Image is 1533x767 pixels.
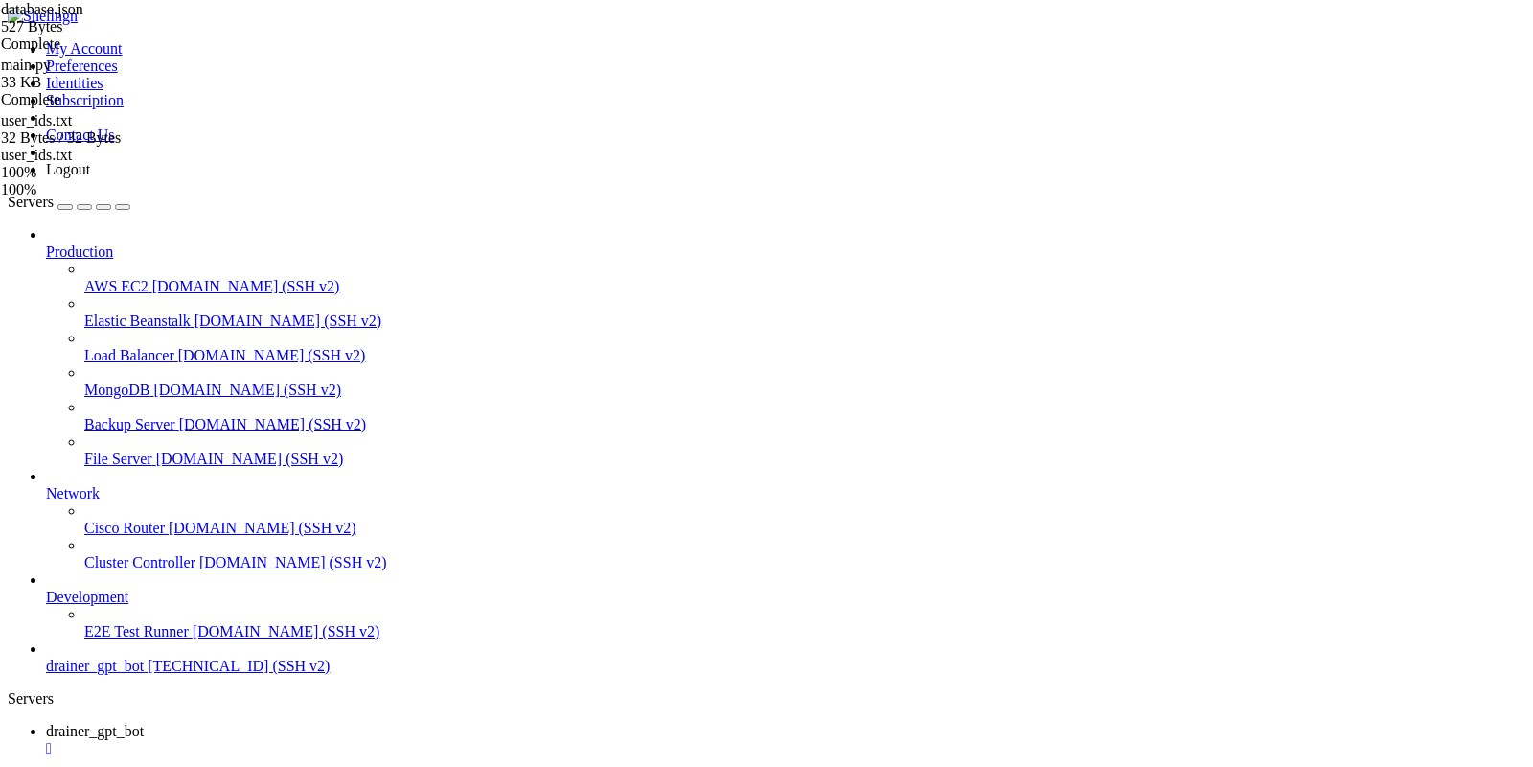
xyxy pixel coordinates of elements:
[1,1,193,35] span: database.json
[1,181,193,198] div: 100 %
[1,18,193,35] div: 527 Bytes
[1,112,193,147] span: user_ids.txt
[1,112,72,128] span: user_ids.txt
[1,1,83,17] span: database.json
[1,74,193,91] div: 33 KB
[1,57,51,73] span: main.py
[1,91,193,108] div: Complete
[1,35,193,53] div: Complete
[1,147,193,164] div: user_ids.txt
[1,57,193,91] span: main.py
[1,129,193,147] div: 32 Bytes / 32 Bytes
[1,164,193,181] div: 100%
